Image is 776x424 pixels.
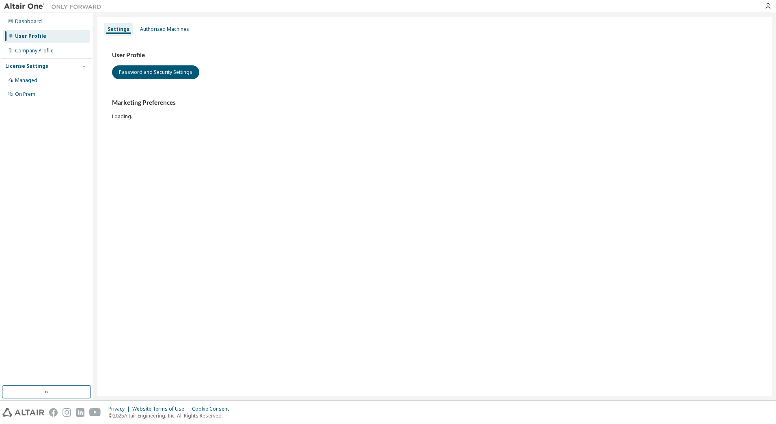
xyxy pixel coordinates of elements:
[112,65,199,79] button: Password and Security Settings
[112,99,757,107] h3: Marketing Preferences
[108,26,129,32] div: Settings
[2,408,44,417] img: altair_logo.svg
[15,33,46,39] div: User Profile
[76,408,84,417] img: linkedin.svg
[140,26,189,32] div: Authorized Machines
[89,408,101,417] img: youtube.svg
[112,99,757,119] div: Loading...
[192,406,234,412] div: Cookie Consent
[4,2,106,11] img: Altair One
[108,406,132,412] div: Privacy
[15,48,54,54] div: Company Profile
[63,408,71,417] img: instagram.svg
[15,18,42,25] div: Dashboard
[112,51,757,59] h3: User Profile
[15,91,35,97] div: On Prem
[15,77,37,84] div: Managed
[132,406,192,412] div: Website Terms of Use
[49,408,58,417] img: facebook.svg
[108,412,234,419] p: © 2025 Altair Engineering, Inc. All Rights Reserved.
[5,63,48,69] div: License Settings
